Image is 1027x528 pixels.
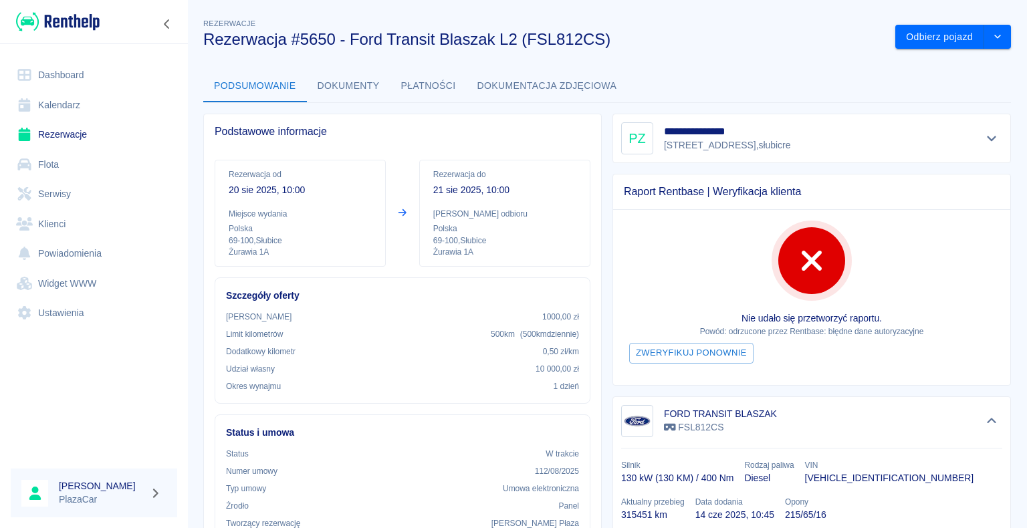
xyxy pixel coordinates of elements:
[11,11,100,33] a: Renthelp logo
[805,459,974,471] p: VIN
[226,500,249,512] p: Żrodło
[11,209,177,239] a: Klienci
[11,60,177,90] a: Dashboard
[981,412,1003,430] button: Ukryj szczegóły
[229,235,372,247] p: 69-100 , Słubice
[981,129,1003,148] button: Pokaż szczegóły
[433,168,576,180] p: Rezerwacja do
[307,70,390,102] button: Dokumenty
[203,70,307,102] button: Podsumowanie
[624,408,651,434] img: Image
[11,179,177,209] a: Serwisy
[629,343,754,364] button: Zweryfikuj ponownie
[467,70,628,102] button: Dokumentacja zdjęciowa
[16,11,100,33] img: Renthelp logo
[520,329,579,339] span: ( 500 km dziennie )
[226,346,296,358] p: Dodatkowy kilometr
[664,138,790,152] p: [STREET_ADDRESS] , słubicre
[785,508,826,522] p: 215/65/16
[226,483,266,495] p: Typ umowy
[59,493,144,507] p: PlazaCar
[491,328,579,340] p: 500 km
[11,269,177,299] a: Widget WWW
[11,150,177,180] a: Flota
[559,500,580,512] p: Panel
[503,483,579,495] p: Umowa elektroniczna
[433,235,576,247] p: 69-100 , Słubice
[984,25,1011,49] button: drop-down
[226,289,579,303] h6: Szczegóły oferty
[805,471,974,485] p: [VEHICLE_IDENTIFICATION_NUMBER]
[226,426,579,440] h6: Status i umowa
[624,185,1000,199] span: Raport Rentbase | Weryfikacja klienta
[433,183,576,197] p: 21 sie 2025, 10:00
[203,30,885,49] h3: Rezerwacja #5650 - Ford Transit Blaszak L2 (FSL812CS)
[535,465,579,477] p: 112/08/2025
[215,125,590,138] span: Podstawowe informacje
[226,448,249,460] p: Status
[744,471,794,485] p: Diesel
[226,363,275,375] p: Udział własny
[59,479,144,493] h6: [PERSON_NAME]
[895,25,984,49] button: Odbierz pojazd
[621,496,685,508] p: Aktualny przebieg
[664,420,777,434] p: FSL812CS
[695,508,774,522] p: 14 cze 2025, 10:45
[624,325,1000,338] p: Powód: odrzucone przez Rentbase: błędne dane autoryzacyjne
[554,380,579,392] p: 1 dzień
[226,328,283,340] p: Limit kilometrów
[785,496,826,508] p: Opony
[229,223,372,235] p: Polska
[621,122,653,154] div: PZ
[229,183,372,197] p: 20 sie 2025, 10:00
[203,19,255,27] span: Rezerwacje
[390,70,467,102] button: Płatności
[11,90,177,120] a: Kalendarz
[229,208,372,220] p: Miejsce wydania
[536,363,579,375] p: 10 000,00 zł
[229,247,372,258] p: Żurawia 1A
[744,459,794,471] p: Rodzaj paliwa
[11,120,177,150] a: Rezerwacje
[546,448,579,460] p: W trakcie
[11,298,177,328] a: Ustawienia
[664,407,777,420] h6: FORD TRANSIT BLASZAK
[543,346,579,358] p: 0,50 zł /km
[542,311,579,323] p: 1000,00 zł
[433,223,576,235] p: Polska
[226,380,281,392] p: Okres wynajmu
[433,247,576,258] p: Żurawia 1A
[157,15,177,33] button: Zwiń nawigację
[226,311,292,323] p: [PERSON_NAME]
[433,208,576,220] p: [PERSON_NAME] odbioru
[621,508,685,522] p: 315451 km
[695,496,774,508] p: Data dodania
[229,168,372,180] p: Rezerwacja od
[11,239,177,269] a: Powiadomienia
[621,459,733,471] p: Silnik
[226,465,277,477] p: Numer umowy
[624,311,1000,325] p: Nie udało się przetworzyć raportu.
[621,471,733,485] p: 130 kW (130 KM) / 400 Nm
